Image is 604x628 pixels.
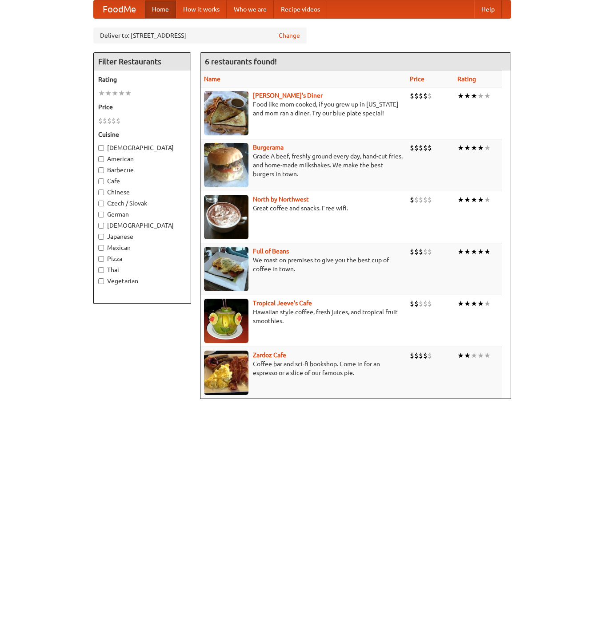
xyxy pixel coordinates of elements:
[98,88,105,98] li: ★
[98,212,104,217] input: German
[98,221,186,230] label: [DEMOGRAPHIC_DATA]
[98,154,186,163] label: American
[98,103,186,111] h5: Price
[253,300,312,307] a: Tropical Jeeve's Cafe
[428,91,432,101] li: $
[477,351,484,360] li: ★
[103,116,107,126] li: $
[98,243,186,252] label: Mexican
[414,351,419,360] li: $
[253,248,289,255] a: Full of Beans
[204,75,220,83] a: Name
[419,299,423,308] li: $
[471,143,477,153] li: ★
[274,0,327,18] a: Recipe videos
[464,91,471,101] li: ★
[279,31,300,40] a: Change
[204,143,248,187] img: burgerama.jpg
[423,247,428,257] li: $
[423,195,428,205] li: $
[477,91,484,101] li: ★
[98,143,186,152] label: [DEMOGRAPHIC_DATA]
[484,299,491,308] li: ★
[414,195,419,205] li: $
[98,267,104,273] input: Thai
[471,91,477,101] li: ★
[471,247,477,257] li: ★
[98,116,103,126] li: $
[410,299,414,308] li: $
[410,351,414,360] li: $
[205,57,277,66] ng-pluralize: 6 restaurants found!
[423,351,428,360] li: $
[98,177,186,186] label: Cafe
[410,75,424,83] a: Price
[423,91,428,101] li: $
[204,204,403,213] p: Great coffee and snacks. Free wifi.
[428,143,432,153] li: $
[410,247,414,257] li: $
[477,247,484,257] li: ★
[253,196,309,203] a: North by Northwest
[98,145,104,151] input: [DEMOGRAPHIC_DATA]
[457,351,464,360] li: ★
[484,195,491,205] li: ★
[423,299,428,308] li: $
[457,247,464,257] li: ★
[428,195,432,205] li: $
[484,351,491,360] li: ★
[457,299,464,308] li: ★
[414,143,419,153] li: $
[204,299,248,343] img: jeeves.jpg
[471,299,477,308] li: ★
[107,116,112,126] li: $
[410,91,414,101] li: $
[98,75,186,84] h5: Rating
[98,232,186,241] label: Japanese
[474,0,502,18] a: Help
[204,351,248,395] img: zardoz.jpg
[98,178,104,184] input: Cafe
[204,91,248,135] img: sallys.jpg
[477,299,484,308] li: ★
[98,199,186,208] label: Czech / Slovak
[414,247,419,257] li: $
[477,195,484,205] li: ★
[98,223,104,229] input: [DEMOGRAPHIC_DATA]
[253,92,323,99] a: [PERSON_NAME]'s Diner
[419,195,423,205] li: $
[204,195,248,239] img: north.jpg
[253,352,286,359] a: Zardoz Cafe
[176,0,227,18] a: How it works
[145,0,176,18] a: Home
[253,144,284,151] b: Burgerama
[98,130,186,139] h5: Cuisine
[471,351,477,360] li: ★
[410,143,414,153] li: $
[484,91,491,101] li: ★
[464,195,471,205] li: ★
[125,88,132,98] li: ★
[98,256,104,262] input: Pizza
[98,254,186,263] label: Pizza
[464,299,471,308] li: ★
[118,88,125,98] li: ★
[428,247,432,257] li: $
[98,167,104,173] input: Barbecue
[484,143,491,153] li: ★
[204,152,403,178] p: Grade A beef, freshly ground every day, hand-cut fries, and home-made milkshakes. We make the bes...
[98,201,104,206] input: Czech / Slovak
[98,234,104,240] input: Japanese
[94,53,191,71] h4: Filter Restaurants
[98,265,186,274] label: Thai
[410,195,414,205] li: $
[116,116,120,126] li: $
[204,247,248,291] img: beans.jpg
[457,75,476,83] a: Rating
[112,116,116,126] li: $
[419,351,423,360] li: $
